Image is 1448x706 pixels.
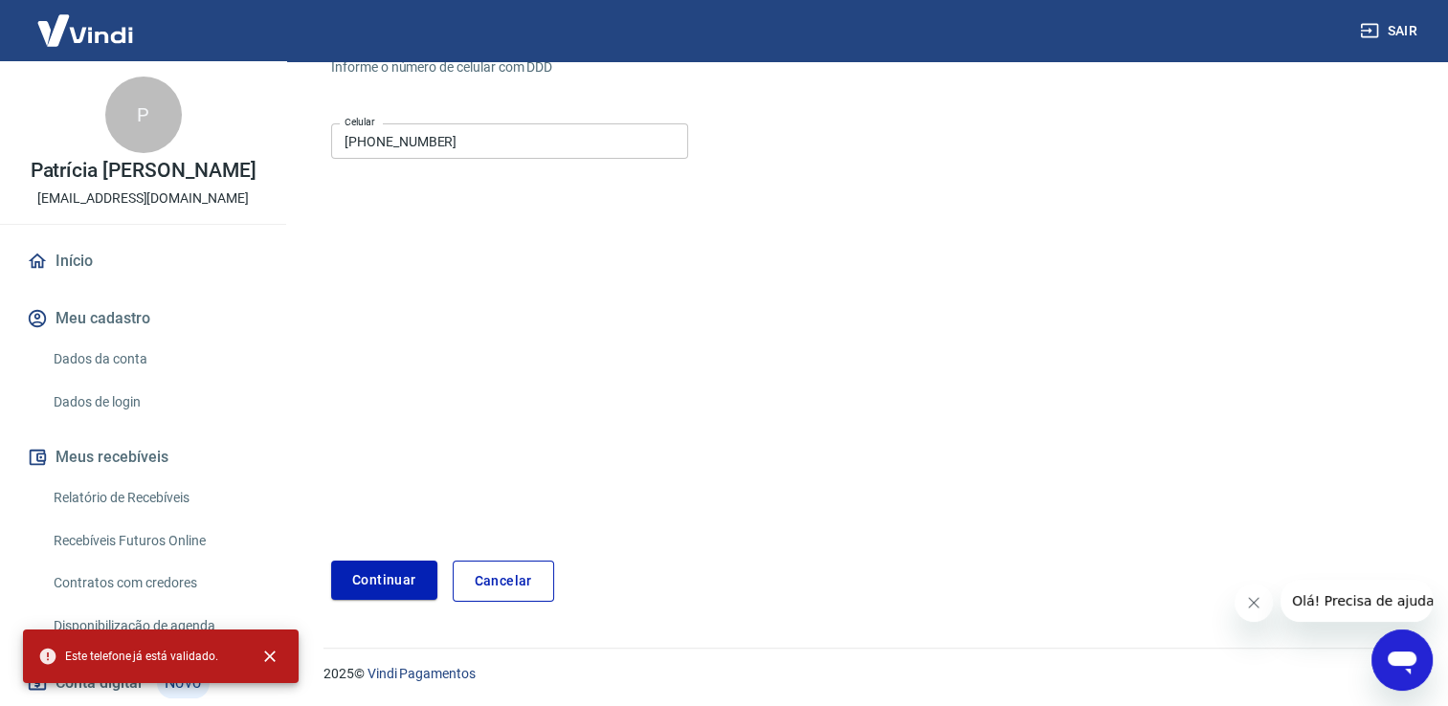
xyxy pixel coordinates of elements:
button: Continuar [331,561,437,600]
iframe: Fechar mensagem [1235,584,1273,622]
a: Contratos com credores [46,563,263,603]
h6: Informe o número de celular com DDD [331,57,1402,77]
p: Patrícia [PERSON_NAME] [31,161,256,181]
button: Meus recebíveis [23,436,263,478]
a: Conta digitalNovo [23,660,263,706]
p: 2025 © [323,664,1402,684]
span: Conta digital [56,670,142,696]
a: Início [23,240,263,282]
iframe: Mensagem da empresa [1281,580,1433,622]
a: Cancelar [453,561,554,602]
a: Dados de login [46,383,263,422]
a: Vindi Pagamentos [368,666,476,681]
span: Este telefone já está validado. [38,647,218,666]
span: Novo [157,668,210,698]
span: Olá! Precisa de ajuda? [11,13,161,29]
label: Celular [345,115,375,129]
button: Sair [1356,13,1425,49]
button: Meu cadastro [23,298,263,340]
a: Recebíveis Futuros Online [46,521,263,561]
button: close [249,635,291,677]
iframe: Botão para abrir a janela de mensagens [1371,629,1433,691]
img: Vindi [23,1,147,59]
a: Disponibilização de agenda [46,607,263,646]
div: P [105,77,182,153]
a: Relatório de Recebíveis [46,478,263,518]
p: [EMAIL_ADDRESS][DOMAIN_NAME] [37,188,249,209]
a: Dados da conta [46,340,263,379]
